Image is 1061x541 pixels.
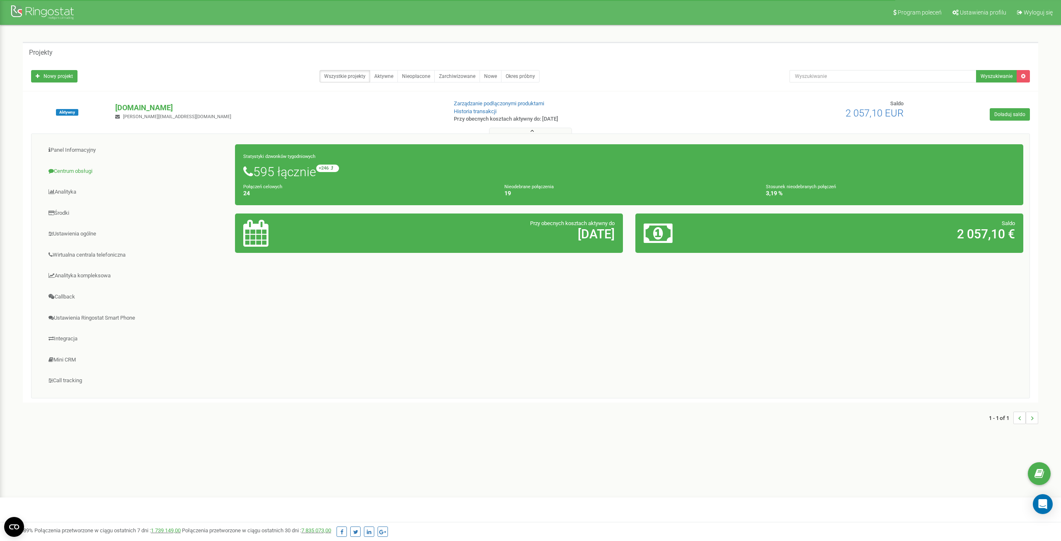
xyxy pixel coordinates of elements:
a: Analityka [38,182,235,202]
span: Ustawienia profilu [960,9,1006,16]
small: Statystyki dzwonków tygodniowych [243,154,315,159]
span: Przy obecnych kosztach aktywny do [530,220,615,226]
button: Wyszukiwanie [976,70,1017,82]
a: Panel Informacyjny [38,140,235,160]
a: Aktywne [370,70,398,82]
a: Ustawienia ogólne [38,224,235,244]
h2: [DATE] [371,227,614,241]
a: Integracja [38,329,235,349]
a: Środki [38,203,235,223]
p: Przy obecnych kosztach aktywny do: [DATE] [454,115,694,123]
nav: ... [989,403,1038,432]
span: 2 057,10 EUR [845,107,904,119]
a: Ustawienia Ringostat Smart Phone [38,308,235,328]
a: Wirtualna centrala telefoniczna [38,245,235,265]
a: Historia transakcji [454,108,497,114]
a: Doładuj saldo [990,108,1030,121]
div: Open Intercom Messenger [1033,494,1053,514]
a: Analityka kompleksowa [38,266,235,286]
span: Wyloguj się [1024,9,1053,16]
input: Wyszukiwanie [790,70,976,82]
a: Okres próbny [501,70,540,82]
small: +246 [316,165,339,172]
span: 1 - 1 of 1 [989,412,1013,424]
h4: 3,19 % [766,190,1015,197]
h1: 595 łącznie [243,165,1015,179]
a: Zarządzanie podłączonymi produktami [454,100,544,107]
small: Nieodebrane połączenia [504,184,554,189]
small: Stosunek nieodebranych połączeń [766,184,836,189]
span: Saldo [1002,220,1015,226]
a: Centrum obsługi [38,161,235,182]
a: Call tracking [38,371,235,391]
span: Aktywny [56,109,78,116]
a: Zarchiwizowane [434,70,480,82]
h2: 2 057,10 € [772,227,1015,241]
h4: 19 [504,190,753,197]
a: Mini CRM [38,350,235,370]
a: Wszystkie projekty [320,70,370,82]
span: Program poleceń [898,9,942,16]
span: Saldo [890,100,904,107]
small: Połączeń celowych [243,184,282,189]
h5: Projekty [29,49,53,56]
button: Open CMP widget [4,517,24,537]
a: Nowe [480,70,501,82]
h4: 24 [243,190,492,197]
a: Nowy projekt [31,70,78,82]
p: [DOMAIN_NAME] [115,102,440,113]
a: Nieopłacone [397,70,435,82]
span: [PERSON_NAME][EMAIL_ADDRESS][DOMAIN_NAME] [123,114,231,119]
a: Callback [38,287,235,307]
